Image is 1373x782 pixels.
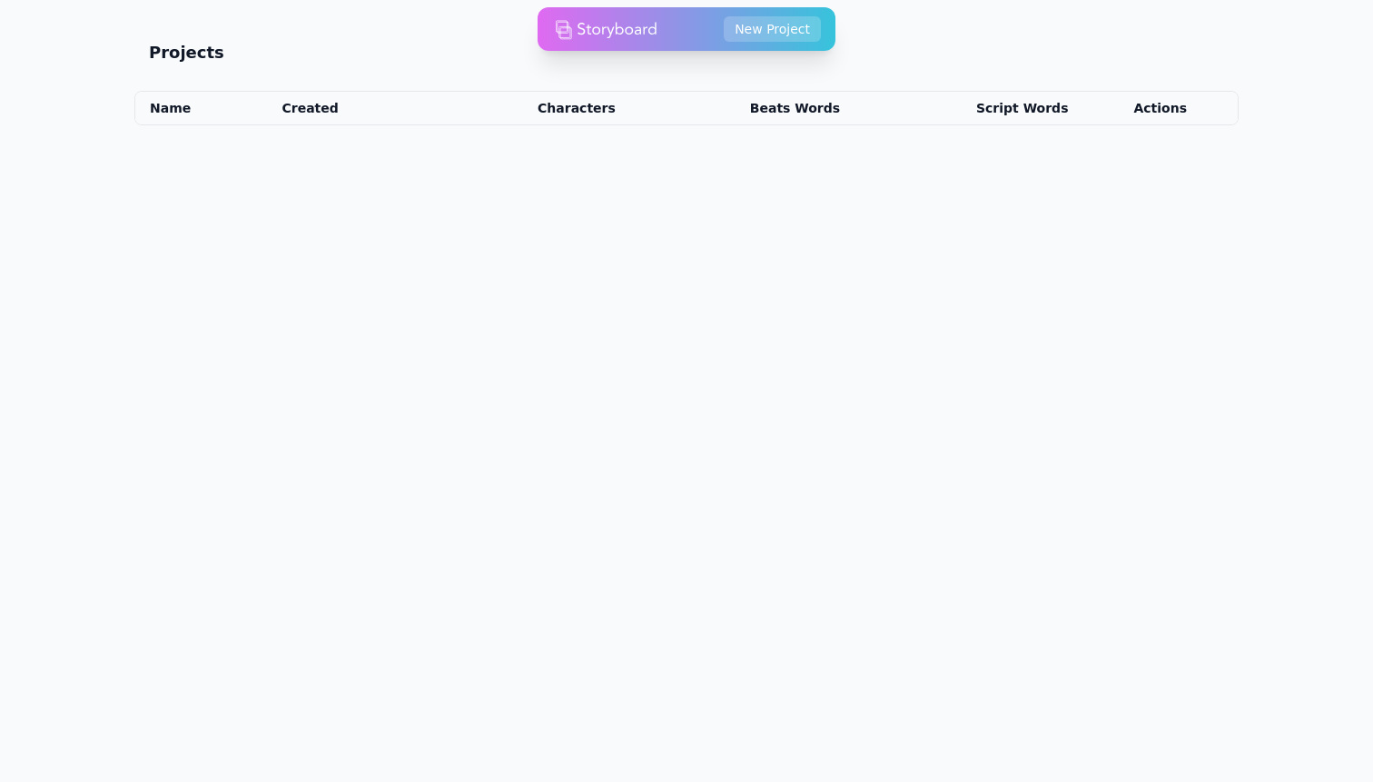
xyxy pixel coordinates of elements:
img: storyboard [556,11,657,47]
th: Characters [429,92,630,124]
th: Script Words [854,92,1082,124]
h2: Projects [149,40,224,65]
th: Beats Words [630,92,854,124]
th: Name [135,92,267,124]
button: New Project [724,16,821,42]
th: Actions [1082,92,1238,124]
th: Created [267,92,429,124]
